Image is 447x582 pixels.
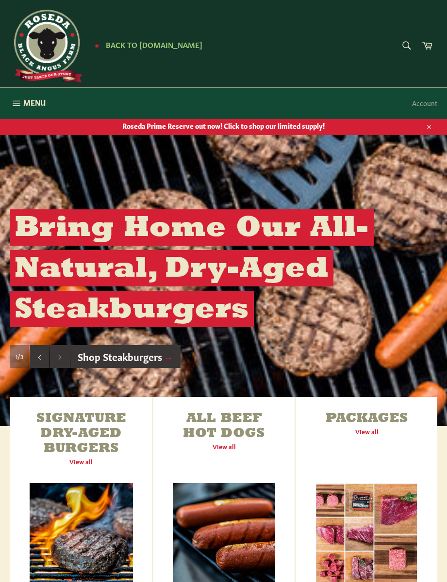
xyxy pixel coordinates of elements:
a: ★ Back to [DOMAIN_NAME] [89,41,202,49]
span: 1/3 [16,352,23,361]
button: Previous slide [30,345,50,368]
a: Shop Steakburgers [70,345,181,368]
a: Account [407,89,442,117]
img: Roseda Beef [10,10,83,82]
button: Next slide [50,345,70,368]
h2: Bring Home Our All-Natural, Dry-Aged Steakburgers [10,209,374,327]
span: ★ [94,41,99,49]
span: → [164,349,173,363]
span: Back to [DOMAIN_NAME] [106,39,202,49]
span: Menu [23,97,46,108]
div: Slide 1, current [10,345,29,368]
